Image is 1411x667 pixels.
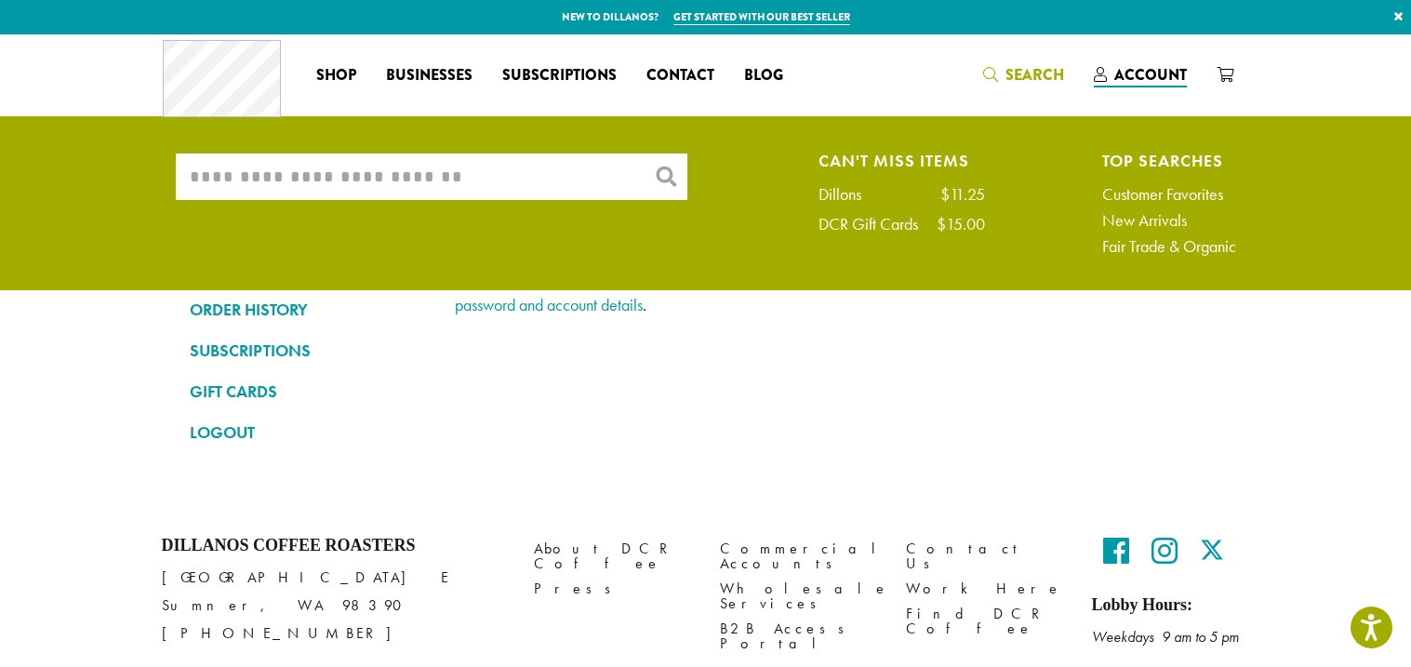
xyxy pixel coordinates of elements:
a: Press [534,577,692,602]
h4: Can't Miss Items [819,153,985,167]
a: Wholesale Services [720,577,878,617]
div: DCR Gift Cards [819,216,937,233]
div: $11.25 [940,186,985,203]
span: Subscriptions [502,64,617,87]
a: New Arrivals [1102,212,1236,229]
a: Customer Favorites [1102,186,1236,203]
a: Contact Us [906,536,1064,576]
a: B2B Access Portal [720,617,878,657]
a: Work Here [906,577,1064,602]
a: ORDER HISTORY [190,294,427,326]
a: SUBSCRIPTIONS [190,335,427,367]
a: GIFT CARDS [190,376,427,407]
nav: Account pages [190,172,427,463]
p: [GEOGRAPHIC_DATA] E Sumner, WA 98390 [PHONE_NUMBER] [162,564,506,647]
span: Shop [316,64,356,87]
span: Blog [744,64,783,87]
div: $15.00 [937,216,985,233]
a: Fair Trade & Organic [1102,238,1236,255]
a: Commercial Accounts [720,536,878,576]
a: Shop [301,60,371,90]
span: Businesses [386,64,473,87]
a: Search [968,60,1079,90]
h4: Dillanos Coffee Roasters [162,536,506,556]
a: Find DCR Coffee [906,602,1064,642]
span: Account [1114,64,1187,86]
h5: Lobby Hours: [1092,595,1250,616]
em: Weekdays 9 am to 5 pm [1092,627,1239,647]
a: About DCR Coffee [534,536,692,576]
h4: Top Searches [1102,153,1236,167]
a: Get started with our best seller [673,9,850,25]
span: Search [1005,64,1064,86]
div: Dillons [819,186,880,203]
a: LOGOUT [190,417,427,448]
span: Contact [646,64,714,87]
